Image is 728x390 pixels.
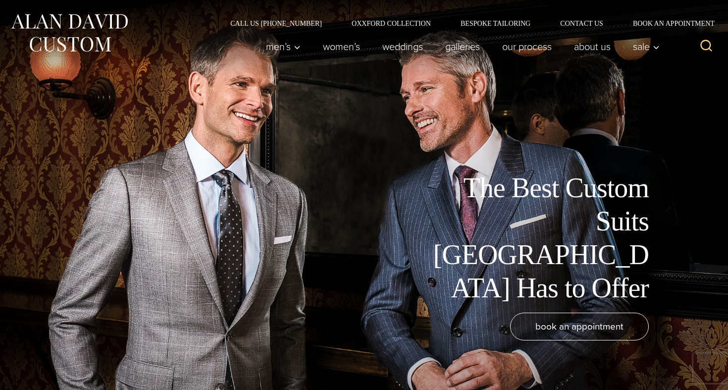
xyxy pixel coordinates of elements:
[215,20,718,27] nav: Secondary Navigation
[255,37,665,56] nav: Primary Navigation
[535,319,624,334] span: book an appointment
[694,35,718,58] button: View Search Form
[510,313,649,340] a: book an appointment
[10,11,129,55] img: Alan David Custom
[446,20,545,27] a: Bespoke Tailoring
[426,171,649,305] h1: The Best Custom Suits [GEOGRAPHIC_DATA] Has to Offer
[337,20,446,27] a: Oxxford Collection
[491,37,563,56] a: Our Process
[266,42,301,52] span: Men’s
[215,20,337,27] a: Call Us [PHONE_NUMBER]
[371,37,434,56] a: weddings
[434,37,491,56] a: Galleries
[563,37,622,56] a: About Us
[545,20,618,27] a: Contact Us
[312,37,371,56] a: Women’s
[633,42,660,52] span: Sale
[618,20,718,27] a: Book an Appointment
